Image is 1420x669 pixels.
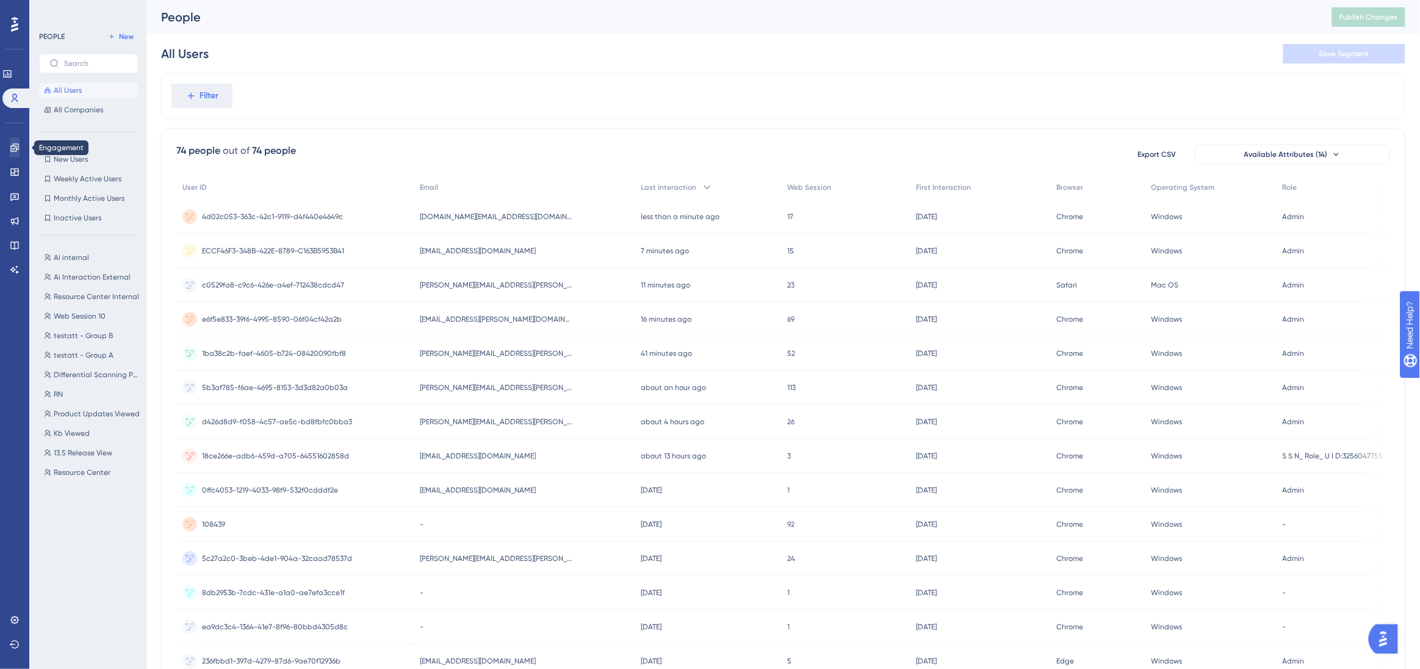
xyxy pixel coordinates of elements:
span: Windows [1151,314,1183,324]
span: 8db2953b-7cdc-431e-a1a0-ae7efa3cce1f [202,588,345,598]
span: 5b3af785-f6ae-4695-8153-3d3d82a0b03a [202,383,348,392]
time: 11 minutes ago [641,281,690,289]
time: [DATE] [917,383,937,392]
input: Search [64,59,128,68]
span: [PERSON_NAME][EMAIL_ADDRESS][PERSON_NAME][DOMAIN_NAME] [420,383,572,392]
span: 3 [787,451,791,461]
button: Web Session 10 [39,309,145,324]
button: Monthly Active Users [39,191,138,206]
span: 236fbbd1-397d-4279-87d6-9ae70f12936b [202,656,341,666]
span: 23 [787,280,795,290]
span: Chrome [1056,383,1083,392]
span: - [1283,519,1286,529]
div: out of [223,143,250,158]
span: Web Session [787,183,831,192]
span: Chrome [1056,349,1083,358]
span: Resource Center Internal [54,292,139,302]
time: [DATE] [917,247,937,255]
time: [DATE] [917,657,937,665]
span: Chrome [1056,519,1083,529]
button: Filter [171,84,232,108]
time: 7 minutes ago [641,247,689,255]
span: Available Attributes (14) [1244,150,1328,159]
div: All Users [161,45,209,62]
span: 52 [787,349,795,358]
span: [EMAIL_ADDRESS][DOMAIN_NAME] [420,656,536,666]
time: [DATE] [917,281,937,289]
span: Admin [1283,280,1305,290]
span: e6f5e833-39f6-4995-8590-06f04cf42a2b [202,314,342,324]
time: [DATE] [641,623,661,631]
span: [PERSON_NAME][EMAIL_ADDRESS][PERSON_NAME][DOMAIN_NAME] [420,280,572,290]
span: [PERSON_NAME][EMAIL_ADDRESS][PERSON_NAME][DOMAIN_NAME] [420,417,572,427]
time: [DATE] [641,486,661,494]
span: 92 [787,519,795,529]
span: [EMAIL_ADDRESS][DOMAIN_NAME] [420,451,536,461]
span: 108439 [202,519,225,529]
time: [DATE] [917,452,937,460]
span: [EMAIL_ADDRESS][DOMAIN_NAME] [420,485,536,495]
button: Export CSV [1126,145,1188,164]
span: 5 [787,656,791,666]
span: 13.5 Release View [54,448,112,458]
span: 24 [787,554,795,563]
span: User ID [182,183,207,192]
time: [DATE] [917,212,937,221]
span: 1 [787,588,790,598]
span: 5c27a2c0-3beb-4de1-904a-32caad78537d [202,554,352,563]
span: First Interaction [917,183,971,192]
span: Operating System [1151,183,1215,192]
time: about 13 hours ago [641,452,706,460]
span: Email [420,183,438,192]
time: [DATE] [917,315,937,324]
span: Export CSV [1138,150,1177,159]
button: New Users [39,152,138,167]
span: - [1283,588,1286,598]
span: Kb Viewed [54,429,90,438]
button: testatt - Group B [39,328,145,343]
button: testatt - Group A [39,348,145,363]
span: Windows [1151,246,1183,256]
span: Publish Changes [1339,12,1398,22]
button: Inactive Users [39,211,138,225]
span: Admin [1283,349,1305,358]
div: PEOPLE [39,32,65,42]
time: [DATE] [641,588,661,597]
time: less than a minute ago [641,212,719,221]
span: d426d8d9-f058-4c57-ae5c-bd8fbfc0bba3 [202,417,352,427]
span: Admin [1283,383,1305,392]
div: 74 people [176,143,220,158]
span: Inactive Users [54,213,101,223]
time: [DATE] [917,588,937,597]
button: Available Attributes (14) [1195,145,1390,164]
span: New [119,32,134,42]
button: New [104,29,138,44]
span: [EMAIL_ADDRESS][PERSON_NAME][DOMAIN_NAME] [420,314,572,324]
span: 69 [787,314,795,324]
span: - [420,588,423,598]
time: about an hour ago [641,383,706,392]
span: - [420,519,423,529]
button: All Companies [39,103,138,117]
button: Differential Scanning Post [39,367,145,382]
div: 74 people [252,143,296,158]
button: Product Updates Viewed [39,407,145,421]
span: Windows [1151,451,1183,461]
span: testatt - Group A [54,350,114,360]
button: Ai internal [39,250,145,265]
span: Safari [1056,280,1077,290]
span: S S N_ Role_ U I D:3256047755 [1283,451,1383,461]
button: Kb Viewed [39,426,145,441]
span: Admin [1283,212,1305,222]
span: ECCF46F3-348B-422E-8789-C163B5953B41 [202,246,344,256]
time: [DATE] [917,486,937,494]
time: [DATE] [917,418,937,426]
time: 16 minutes ago [641,315,691,324]
span: Windows [1151,622,1183,632]
span: Chrome [1056,588,1083,598]
button: Resource Center Internal [39,289,145,304]
span: Role [1283,183,1297,192]
span: Chrome [1056,622,1083,632]
time: about 4 hours ago [641,418,704,426]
